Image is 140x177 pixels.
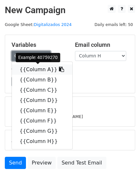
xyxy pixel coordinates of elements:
h5: Variables [12,41,65,48]
div: Example: 40759270 [16,53,60,62]
small: Google Sheet: [5,22,72,27]
a: {{Column E}} [12,105,72,116]
a: {{Column C}} [12,85,72,95]
span: Daily emails left: 50 [92,21,135,28]
a: Daily emails left: 50 [92,22,135,27]
h2: New Campaign [5,5,135,16]
a: {{Column H}} [12,136,72,147]
a: {{Column F}} [12,116,72,126]
a: Copy/paste... [12,51,51,61]
iframe: Chat Widget [108,146,140,177]
a: {{Column B}} [12,75,72,85]
a: {{Column G}} [12,126,72,136]
a: Preview [28,157,56,169]
h5: Email column [75,41,129,48]
div: Widget de chat [108,146,140,177]
a: Digitalizados 2024 [34,22,71,27]
a: Send [5,157,26,169]
a: {{Column A}} [12,64,72,75]
small: [EMAIL_ADDRESS][DOMAIN_NAME] [12,114,83,119]
a: {{Column D}} [12,95,72,105]
a: Send Test Email [57,157,106,169]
